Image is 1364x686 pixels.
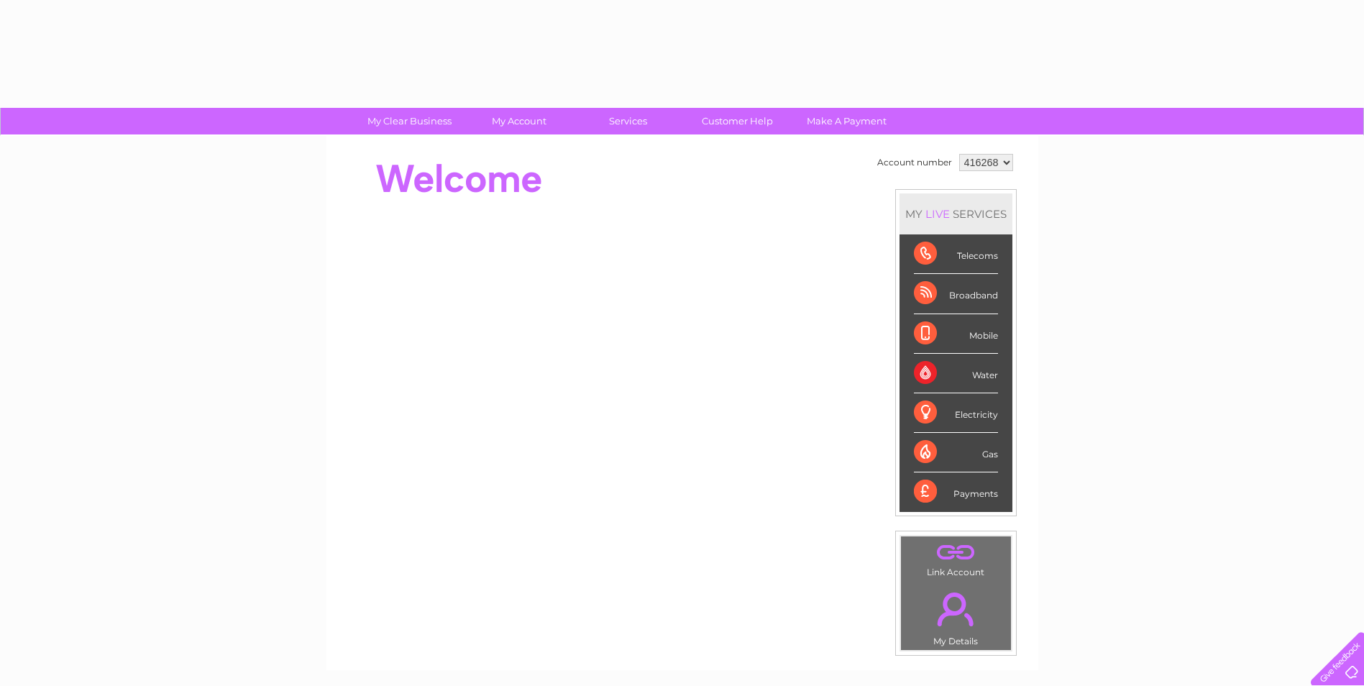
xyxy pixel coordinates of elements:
a: Services [569,108,687,134]
div: Telecoms [914,234,998,274]
div: Mobile [914,314,998,354]
div: MY SERVICES [900,193,1012,234]
div: LIVE [923,207,953,221]
div: Broadband [914,274,998,314]
a: . [905,540,1007,565]
a: Customer Help [678,108,797,134]
div: Gas [914,433,998,472]
div: Electricity [914,393,998,433]
a: . [905,584,1007,634]
td: Link Account [900,536,1012,581]
td: Account number [874,150,956,175]
a: My Account [459,108,578,134]
td: My Details [900,580,1012,651]
div: Payments [914,472,998,511]
a: Make A Payment [787,108,906,134]
a: My Clear Business [350,108,469,134]
div: Water [914,354,998,393]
